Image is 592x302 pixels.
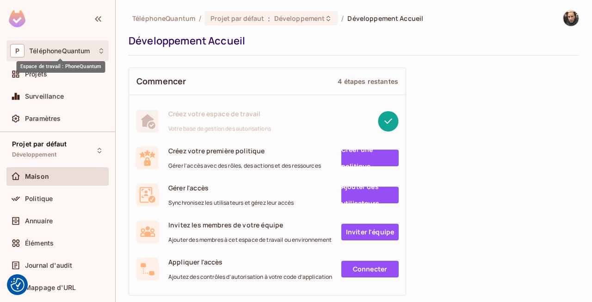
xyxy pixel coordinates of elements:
[129,34,245,48] font: Développement Accueil
[199,14,201,22] font: /
[168,109,260,118] font: Créez votre espace de travail
[9,10,25,27] img: SReyMgAAAABJRU5ErkJggg==
[563,11,579,26] img: David Martins
[341,14,344,22] font: /
[25,239,54,247] font: Éléments
[168,236,332,244] font: Ajouter des membres à cet espace de travail ou environnement
[210,14,264,23] font: Projet par défaut
[11,278,25,292] img: Revoir le bouton de consentement
[25,92,64,100] font: Surveillance
[25,70,47,78] font: Projets
[341,224,399,240] a: Inviter l'équipe
[346,227,394,236] font: Inviter l'équipe
[25,195,53,202] font: Politique
[341,145,373,170] font: Créer une politique
[168,183,209,192] font: Gérer l'accès
[25,283,76,291] font: Mappage d'URL
[338,77,398,85] font: 4 étapes restantes
[20,63,102,69] font: Espace de travail : PhoneQuantum
[136,75,186,87] font: Commencer
[168,199,294,207] font: Synchronisez les utilisateurs et gérez leur accès
[341,261,399,277] a: Connecter
[168,125,271,132] font: Votre base de gestion des autorisations
[341,182,379,208] font: Ajouter des utilisateurs
[11,278,25,292] button: Préférences de consentement
[25,114,61,122] font: Paramètres
[168,220,283,229] font: Invitez les membres de votre équipe
[168,273,332,281] font: Ajoutez des contrôles d’autorisation à votre code d’application
[341,150,399,166] a: Créer une politique
[267,12,271,25] font: :
[15,47,19,55] font: P
[132,14,195,23] font: TéléphoneQuantum
[347,14,423,23] font: Développement Accueil
[132,14,195,23] span: l'espace de travail actif
[341,187,399,203] a: Ajouter des utilisateurs
[353,264,387,273] font: Connecter
[29,47,90,55] span: Espace de travail : PhoneQuantum
[25,261,72,269] font: Journal d'audit
[168,258,223,266] font: Appliquer l'accès
[25,217,53,225] font: Annuaire
[168,146,265,155] font: Créez votre première politique
[12,151,56,158] font: Développement
[29,47,90,55] font: TéléphoneQuantum
[274,14,325,23] font: Développement
[25,172,49,180] font: Maison
[12,140,67,148] font: Projet par défaut
[168,162,321,170] font: Gérer l'accès avec des rôles, des actions et des ressources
